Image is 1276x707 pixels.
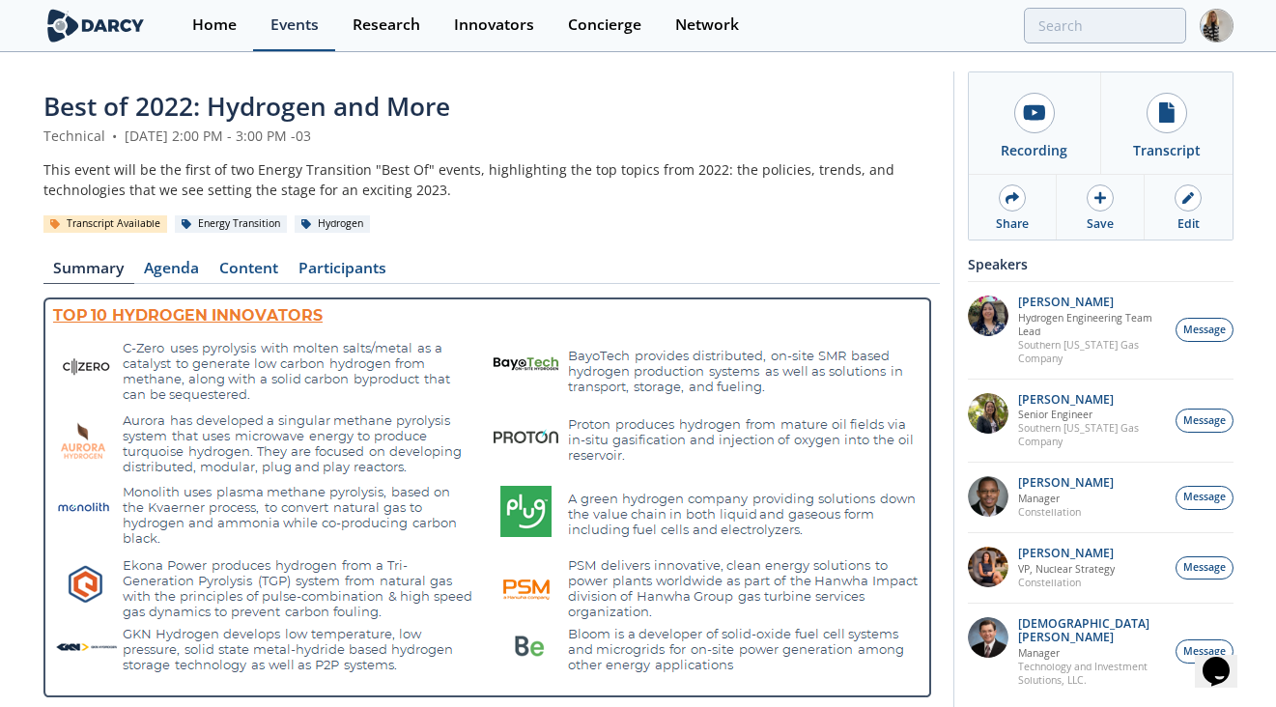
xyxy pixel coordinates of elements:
[1018,421,1165,448] p: Southern [US_STATE] Gas Company
[43,9,149,42] img: logo-wide.svg
[1183,644,1226,660] span: Message
[43,89,450,124] span: Best of 2022: Hydrogen and More
[1145,175,1232,240] a: Edit
[43,297,931,697] img: Image
[1176,409,1233,433] button: Message
[175,215,288,233] div: Energy Transition
[1018,562,1115,576] p: VP, Nuclear Strategy
[1001,140,1067,160] div: Recording
[568,17,641,33] div: Concierge
[270,17,319,33] div: Events
[109,127,121,145] span: •
[1183,413,1226,429] span: Message
[996,215,1029,233] div: Share
[1018,547,1115,560] p: [PERSON_NAME]
[1176,486,1233,510] button: Message
[1018,476,1114,490] p: [PERSON_NAME]
[675,17,739,33] div: Network
[43,261,134,284] a: Summary
[1087,215,1114,233] div: Save
[1133,140,1201,160] div: Transcript
[1176,318,1233,342] button: Message
[1018,296,1165,309] p: [PERSON_NAME]
[289,261,397,284] a: Participants
[454,17,534,33] div: Innovators
[968,393,1008,434] img: TpBhW5UTB2PTOQ22Obnq
[1183,490,1226,505] span: Message
[969,72,1101,174] a: Recording
[1018,617,1165,644] p: [DEMOGRAPHIC_DATA][PERSON_NAME]
[1100,72,1233,174] a: Transcript
[1176,556,1233,580] button: Message
[1018,576,1115,589] p: Constellation
[1177,215,1200,233] div: Edit
[1024,8,1186,43] input: Advanced Search
[1018,646,1165,660] p: Manager
[1195,630,1257,688] iframe: chat widget
[1018,505,1114,519] p: Constellation
[1018,408,1165,421] p: Senior Engineer
[968,547,1008,587] img: rI6EyuTnSqrZsEPYIALA
[1018,660,1165,687] p: Technology and Investment Solutions, LLC.
[43,159,940,200] div: This event will be the first of two Energy Transition "Best Of" events, highlighting the top topi...
[968,247,1233,281] div: Speakers
[295,215,371,233] div: Hydrogen
[1183,323,1226,338] span: Message
[134,261,210,284] a: Agenda
[1176,639,1233,664] button: Message
[1018,311,1165,338] p: Hydrogen Engineering Team Lead
[210,261,289,284] a: Content
[968,617,1008,658] img: fC0wGcvRaiDHe8mhrJdr
[43,126,940,146] div: Technical [DATE] 2:00 PM - 3:00 PM -03
[968,296,1008,336] img: 0awEz0XQoegE2SToIpMp
[353,17,420,33] div: Research
[43,215,168,233] div: Transcript Available
[1200,9,1233,42] img: Profile
[1018,492,1114,505] p: Manager
[968,476,1008,517] img: YkGFfnKYT4erdBnyv6Z0
[1183,560,1226,576] span: Message
[1018,393,1165,407] p: [PERSON_NAME]
[192,17,237,33] div: Home
[1018,338,1165,365] p: Southern [US_STATE] Gas Company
